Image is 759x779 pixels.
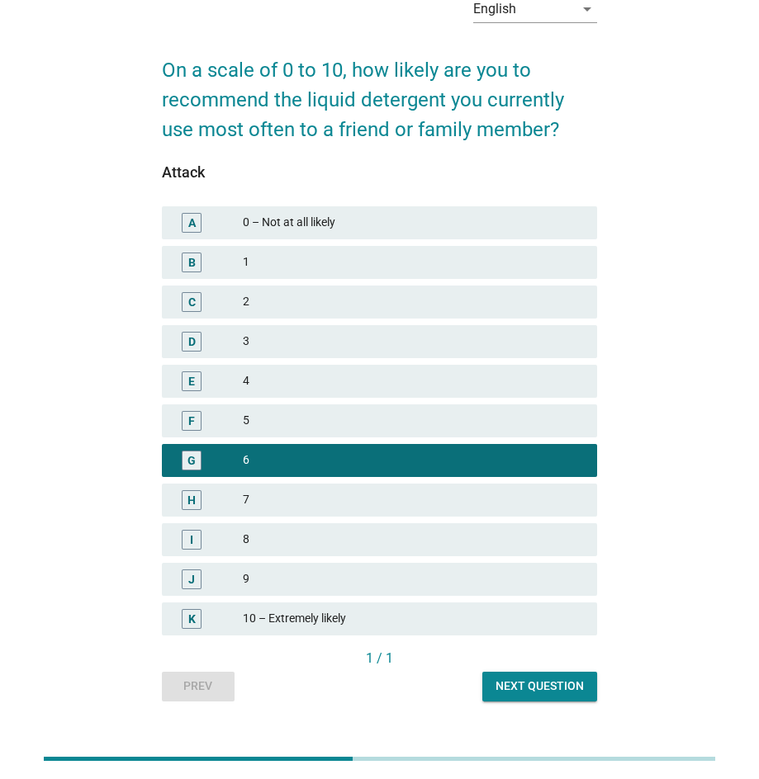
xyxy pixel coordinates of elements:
[243,332,584,352] div: 3
[188,333,196,350] div: D
[482,672,597,701] button: Next question
[188,570,195,588] div: J
[188,610,196,627] div: K
[243,213,584,233] div: 0 – Not at all likely
[243,411,584,431] div: 5
[188,293,196,310] div: C
[496,677,584,695] div: Next question
[188,412,195,429] div: F
[190,531,193,548] div: I
[243,609,584,629] div: 10 – Extremely likely
[473,2,516,17] div: English
[243,451,584,470] div: 6
[243,292,584,312] div: 2
[188,372,195,389] div: E
[187,491,196,508] div: H
[243,569,584,589] div: 9
[188,214,196,231] div: A
[162,161,597,183] div: Attack
[188,253,196,271] div: B
[243,530,584,550] div: 8
[187,451,196,469] div: G
[243,253,584,272] div: 1
[243,371,584,391] div: 4
[162,649,597,668] div: 1 / 1
[243,490,584,510] div: 7
[162,39,597,144] h2: On a scale of 0 to 10, how likely are you to recommend the liquid detergent you currently use mos...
